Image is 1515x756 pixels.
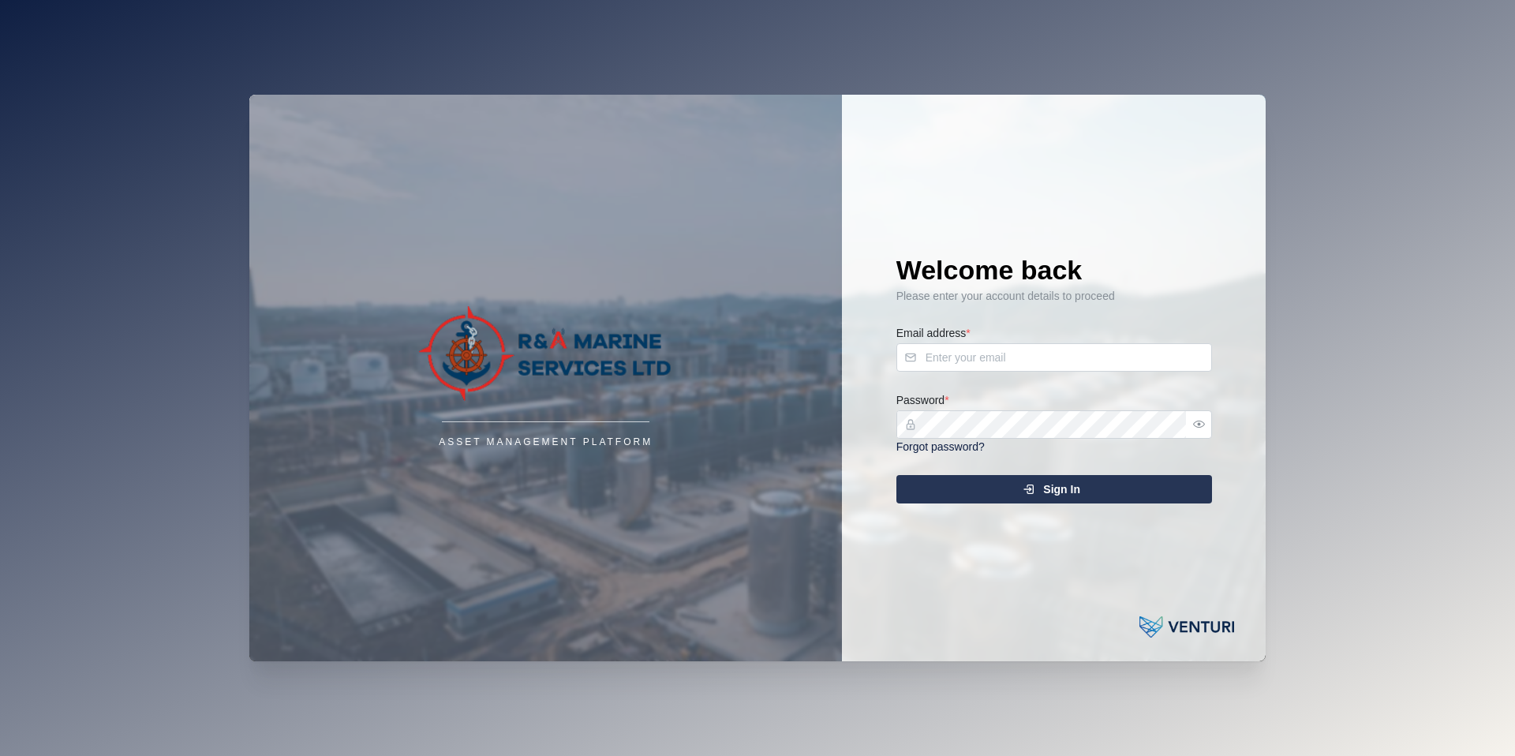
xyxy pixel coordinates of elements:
[896,440,985,453] a: Forgot password?
[388,306,704,401] img: Company Logo
[1139,611,1234,642] img: Powered by: Venturi
[439,435,653,450] div: Asset Management Platform
[896,325,971,342] label: Email address
[896,392,949,410] label: Password
[896,288,1212,305] div: Please enter your account details to proceed
[896,475,1212,503] button: Sign In
[1043,476,1080,503] span: Sign In
[896,253,1212,287] h1: Welcome back
[896,343,1212,372] input: Enter your email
